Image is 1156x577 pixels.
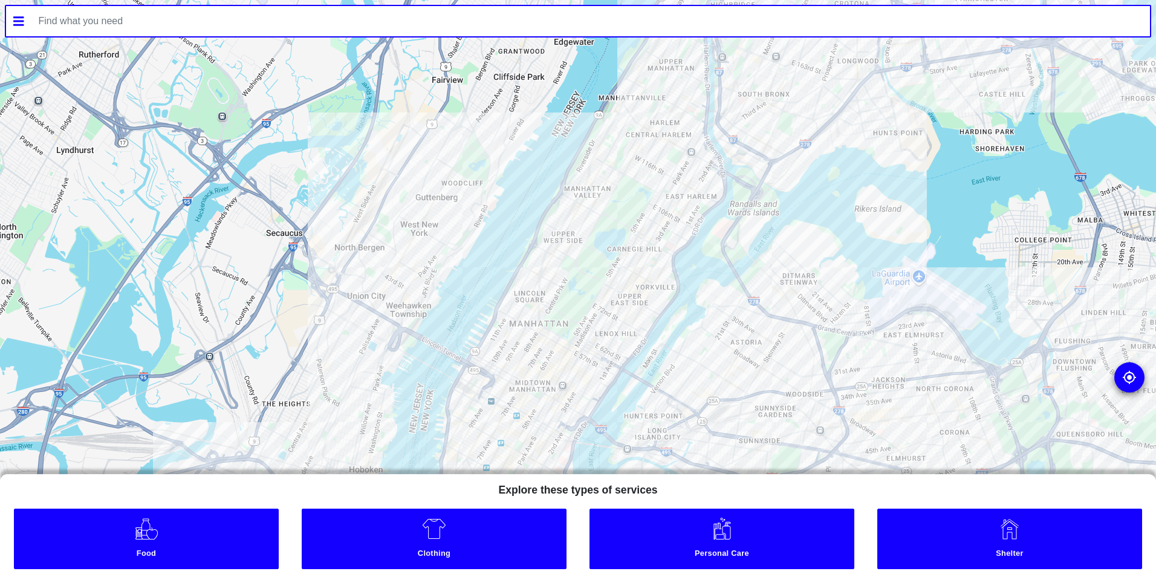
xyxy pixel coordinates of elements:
[880,549,1138,561] small: Shelter
[302,509,567,569] a: Clothing
[593,549,851,561] small: Personal Care
[877,509,1142,569] a: Shelter
[14,509,279,569] a: Food
[422,517,446,541] img: Clothing
[489,474,667,501] h5: Explore these types of services
[998,517,1022,541] img: Shelter
[1122,370,1137,385] img: go to my location
[305,549,563,561] small: Clothing
[17,549,275,561] small: Food
[31,6,1151,36] input: Find what you need
[589,509,854,569] a: Personal Care
[710,517,734,541] img: Personal Care
[134,517,159,541] img: Food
